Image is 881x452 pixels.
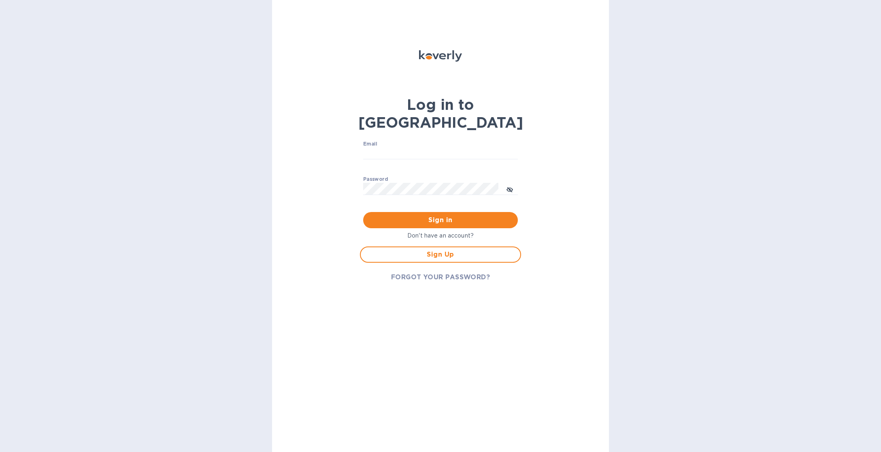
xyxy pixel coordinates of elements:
[502,181,518,197] button: toggle password visibility
[363,141,377,146] label: Email
[363,177,388,182] label: Password
[391,272,490,282] span: FORGOT YOUR PASSWORD?
[419,50,462,62] img: Koverly
[360,231,521,240] p: Don't have an account?
[385,269,497,285] button: FORGOT YOUR PASSWORD?
[360,246,521,263] button: Sign Up
[370,215,511,225] span: Sign in
[367,250,514,259] span: Sign Up
[363,212,518,228] button: Sign in
[358,96,523,131] b: Log in to [GEOGRAPHIC_DATA]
